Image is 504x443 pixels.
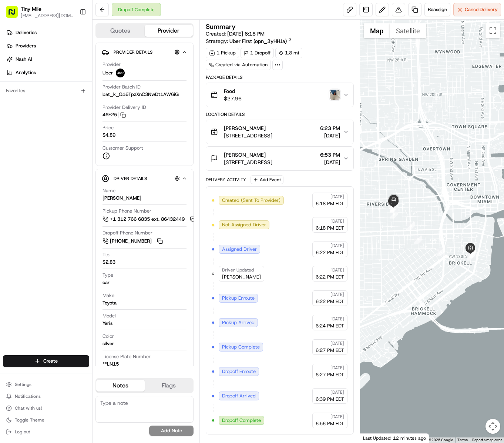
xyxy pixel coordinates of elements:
span: [DATE] [330,267,344,273]
a: Terms (opens in new tab) [457,438,468,442]
span: [DATE] [330,365,344,371]
span: Create [43,358,58,364]
a: Providers [3,40,92,52]
span: 6:18 PM EDT [316,225,344,232]
span: Pickup Arrived [222,319,255,326]
button: [PHONE_NUMBER] [103,237,164,245]
div: 1 Dropoff [241,48,274,58]
span: API Documentation [70,108,119,116]
div: $2.83 [103,259,115,266]
button: Create [3,355,89,367]
span: Assigned Driver [222,246,257,253]
span: Model [103,313,116,319]
a: +1 312 766 6835 ext. 86432449 [103,215,197,223]
button: Flags [145,380,193,392]
span: [DATE] [320,159,340,166]
button: [EMAIL_ADDRESS][DOMAIN_NAME] [21,13,74,19]
button: [PERSON_NAME][STREET_ADDRESS]6:23 PM[DATE] [206,120,353,144]
button: Add Event [251,175,283,184]
button: Map camera controls [485,419,500,434]
span: Nash AI [16,56,32,63]
div: Strategy: [206,37,292,45]
input: Clear [19,49,122,56]
span: Dropoff Complete [222,417,261,424]
div: 💻 [63,109,68,115]
span: Customer Support [103,145,143,151]
div: 7 [414,236,422,244]
span: Providers [16,43,36,49]
span: Driver Updated [222,267,254,273]
img: uber-new-logo.jpeg [116,69,125,77]
span: Map data ©2025 Google [413,438,453,442]
button: CancelDelivery [453,3,501,16]
span: Make [103,292,114,299]
span: [DATE] [330,218,344,224]
div: Yaris [103,320,112,327]
button: Tiny Mile [21,5,41,13]
span: [DATE] 6:18 PM [227,30,265,37]
span: Knowledge Base [15,108,57,116]
div: Start new chat [25,71,121,79]
span: 6:18 PM EDT [316,200,344,207]
span: +1 312 766 6835 ext. 86432449 [110,216,185,223]
button: Toggle fullscreen view [485,23,500,38]
span: Deliveries [16,29,37,36]
div: 6 [437,248,445,256]
span: Name [103,187,115,194]
div: Last Updated: 12 minutes ago [360,433,429,443]
span: Tip [103,252,110,258]
span: 6:22 PM EDT [316,274,344,280]
span: 6:53 PM [320,151,340,159]
span: Created (Sent To Provider) [222,197,280,204]
span: Pickup Enroute [222,295,255,302]
button: 46F25 [103,111,126,118]
button: Chat with us! [3,403,89,413]
button: Provider Details [102,46,187,58]
img: Nash [7,8,22,23]
span: 6:56 PM EDT [316,420,344,427]
div: Location Details [206,111,354,117]
span: Provider [103,61,121,68]
span: [PERSON_NAME] [224,151,266,159]
span: Created: [206,30,265,37]
div: Toyota [103,300,117,306]
a: Deliveries [3,27,92,39]
button: photo_proof_of_delivery image [330,90,340,100]
div: 5 [467,252,475,260]
button: Quotes [96,25,145,37]
button: Notes [96,380,145,392]
span: [DATE] [330,414,344,420]
span: 6:23 PM [320,124,340,132]
span: Provider Delivery ID [103,104,146,111]
span: 6:27 PM EDT [316,347,344,354]
span: [PERSON_NAME] [224,124,266,132]
span: 6:24 PM EDT [316,323,344,329]
div: silver [103,340,114,347]
span: 6:22 PM EDT [316,298,344,305]
span: [DATE] [330,292,344,297]
button: Show satellite imagery [390,23,426,38]
a: Powered byPylon [52,126,90,132]
span: [DATE] [330,316,344,322]
button: [PERSON_NAME][STREET_ADDRESS]6:53 PM[DATE] [206,147,353,170]
span: Uber [103,70,113,76]
div: car [103,279,110,286]
span: [DATE] [330,340,344,346]
div: 📗 [7,109,13,115]
div: Delivery Activity [206,177,246,183]
button: Start new chat [126,74,135,83]
span: Analytics [16,69,36,76]
div: 1 Pickup [206,48,239,58]
span: [STREET_ADDRESS] [224,132,272,139]
span: Color [103,333,114,340]
div: Created via Automation [206,60,271,70]
div: [PERSON_NAME] [103,195,141,201]
span: [STREET_ADDRESS] [224,159,272,166]
a: Open this area in Google Maps (opens a new window) [362,433,386,443]
button: Log out [3,427,89,437]
button: Toggle Theme [3,415,89,425]
div: We're available if you need us! [25,79,94,85]
button: Settings [3,379,89,390]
